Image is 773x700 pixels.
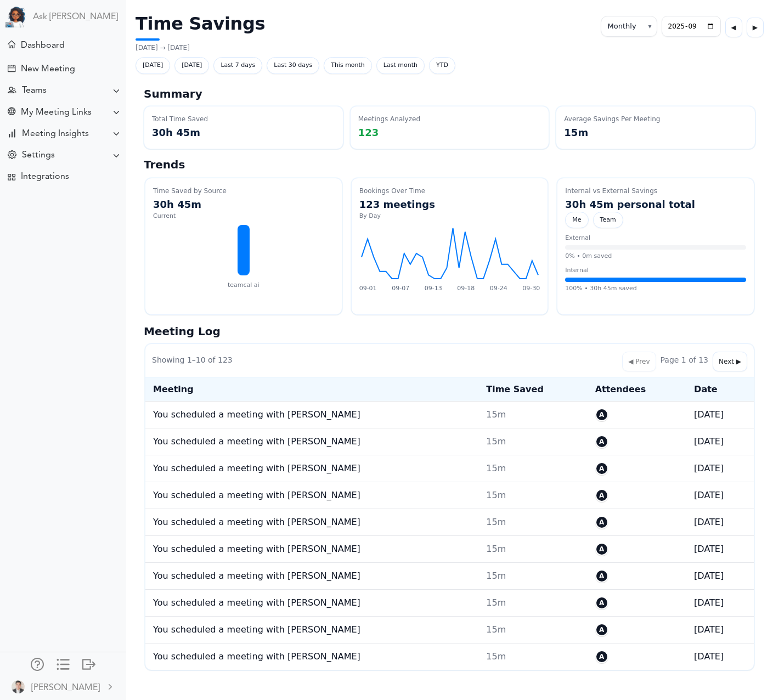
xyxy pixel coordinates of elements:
span: ARVEE FLORES [595,462,608,475]
div: Share Meeting Link [8,108,15,118]
td: You scheduled a meeting with [PERSON_NAME] [145,482,478,509]
span: 09-24 [490,284,507,293]
td: You scheduled a meeting with [PERSON_NAME] [145,643,478,670]
div: [PERSON_NAME] [31,681,100,695]
td: [DATE] [686,589,754,616]
td: 15m [478,589,587,616]
div: New Meeting [21,64,75,75]
div: 30h 45m personal total [565,197,746,212]
div: Meeting Insights [22,129,89,139]
td: You scheduled a meeting with [PERSON_NAME] [145,562,478,589]
div: teamcal ai: 30h 45m [153,225,334,275]
div: Teams [22,86,47,96]
span: 09-01 [359,284,377,293]
button: ◀ [725,18,742,37]
span: ARVEE FLORES [595,623,608,636]
span: Team [593,212,623,229]
td: You scheduled a meeting with [PERSON_NAME] [145,589,478,616]
div: Average Savings Per Meeting [564,114,747,124]
span: Last 7 days [213,57,262,74]
div: Log out [82,658,95,669]
td: [DATE] [686,455,754,482]
span: ARVEE FLORES [595,408,608,421]
td: 15m [478,562,587,589]
th: Time Saved [478,377,587,401]
div: teamcal ai [153,281,334,290]
th: Attendees [588,377,686,401]
div: Manage Members and Externals [31,658,44,669]
td: 15m [478,482,587,509]
td: 15m [478,643,587,670]
button: Next ▶ [713,352,747,371]
span: Last month [376,57,425,74]
td: [DATE] [686,643,754,670]
td: [DATE] [686,535,754,562]
div: Create Meeting [8,65,15,72]
span: [DATE] [136,57,170,74]
span: Me [565,212,588,229]
td: You scheduled a meeting with [PERSON_NAME] [145,616,478,643]
img: Powered by TEAMCAL AI [5,5,27,27]
div: 100% • 30h 45m saved [565,284,746,293]
h2: Trends [144,158,755,171]
td: [DATE] [686,401,754,428]
div: 0% • 0m saved [565,252,746,261]
td: [DATE] [686,616,754,643]
div: 123 [358,125,541,140]
td: You scheduled a meeting with [PERSON_NAME] [145,535,478,562]
div: Time Saved by Source [153,186,334,196]
a: Ask [PERSON_NAME] [33,12,118,22]
button: ◀ Prev [622,352,656,371]
div: 30h 45m [153,197,334,212]
span: 09-07 [392,284,409,293]
span: [DATE] [174,57,209,74]
td: 15m [478,428,587,455]
div: Meetings Analyzed [358,114,541,124]
td: 15m [478,535,587,562]
td: 15m [478,509,587,535]
td: You scheduled a meeting with [PERSON_NAME] [145,428,478,455]
span: 09-30 [522,284,540,293]
td: [DATE] [686,562,754,589]
div: Total Time Saved [152,114,335,124]
div: Show only icons [57,658,70,669]
span: YTD [429,57,455,74]
div: TEAMCAL AI Workflow Apps [8,173,15,181]
div: External [565,234,746,243]
span: ARVEE FLORES [595,543,608,556]
div: By Day [359,212,540,221]
span: ARVEE FLORES [595,650,608,663]
div: Dashboard [21,41,65,51]
span: 09-18 [457,284,475,293]
td: [DATE] [686,482,754,509]
td: You scheduled a meeting with [PERSON_NAME] [145,509,478,535]
td: [DATE] [686,509,754,535]
a: Change side menu [57,658,70,673]
h2: Meeting Log [144,325,755,338]
div: My Meeting Links [21,108,92,118]
td: 15m [478,401,587,428]
span: ARVEE FLORES [595,596,608,609]
td: 15m [478,455,587,482]
div: 30h 45m [152,125,335,140]
span: Showing 1–10 of 123 [152,354,233,366]
span: 09-13 [425,284,442,293]
span: ARVEE FLORES [595,435,608,448]
div: Settings [22,150,55,161]
div: Internal vs External Savings [565,186,746,196]
span: Last 30 days [267,57,319,74]
span: ARVEE FLORES [595,516,608,529]
img: Z [12,680,25,693]
div: Bookings Over Time [359,186,540,196]
td: [DATE] [686,428,754,455]
div: 123 meetings [359,197,540,212]
span: This month [324,57,372,74]
th: Date [686,377,754,401]
span: Page 1 of 13 [661,354,708,366]
p: [DATE] → [DATE] [136,43,265,53]
button: ▶ [747,18,764,37]
div: Meeting Dashboard [8,41,15,48]
h2: Summary [144,87,755,100]
span: ARVEE FLORES [595,569,608,583]
div: Integrations [21,172,69,182]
